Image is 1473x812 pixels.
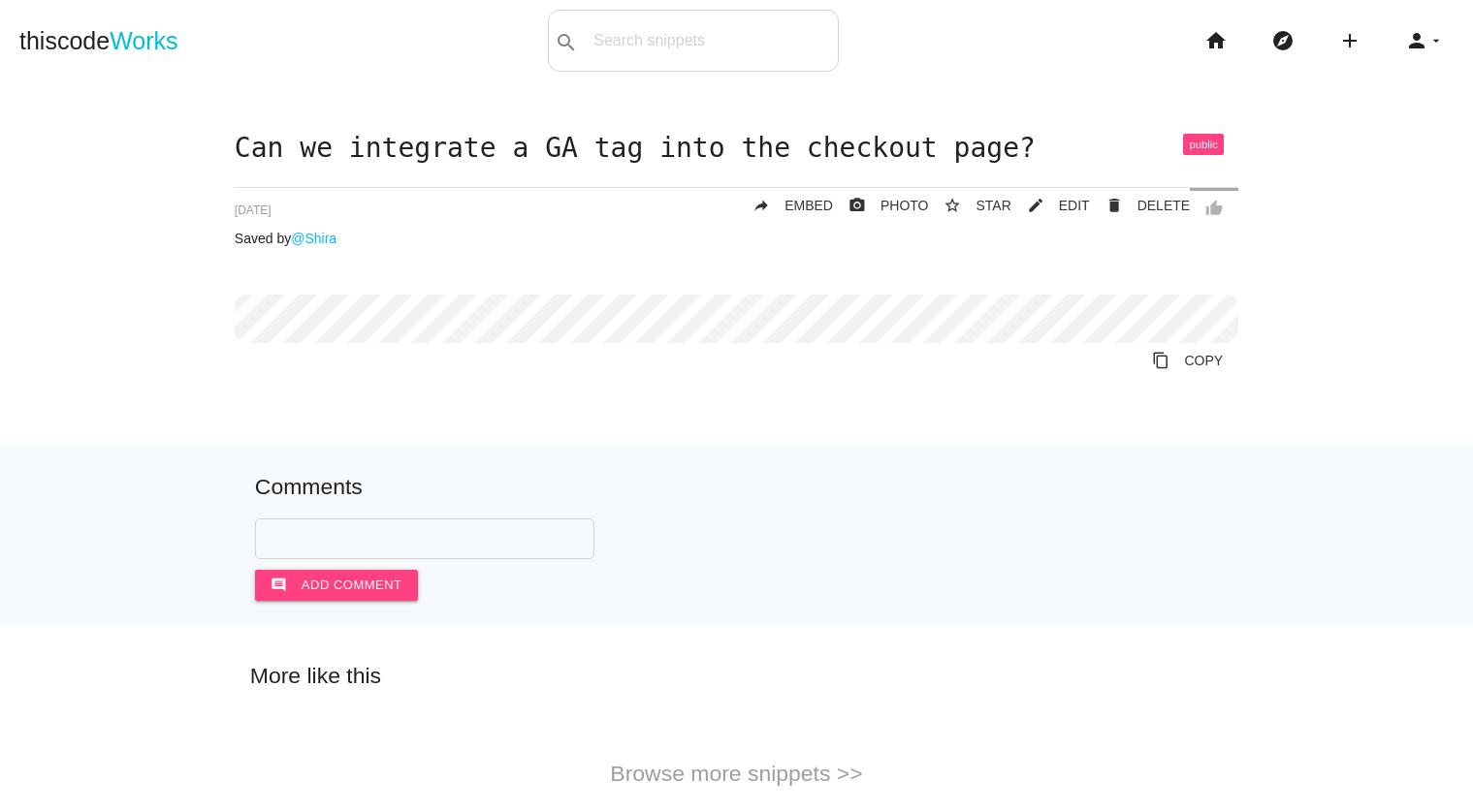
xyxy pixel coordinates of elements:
i: arrow_drop_down [1428,10,1444,72]
span: DELETE [1137,198,1190,213]
i: star_border [944,188,961,223]
span: EDIT [1059,198,1090,213]
span: Works [110,27,177,54]
i: add [1338,10,1361,72]
a: replyEMBED [737,188,833,223]
p: Saved by [235,231,1238,246]
a: mode_editEDIT [1011,188,1090,223]
button: search [549,11,584,71]
a: thiscodeWorks [19,10,178,72]
i: photo_camera [849,188,866,223]
h5: Comments [255,475,1218,499]
span: EMBED [785,198,833,213]
i: content_copy [1152,343,1169,378]
i: person [1405,10,1428,72]
input: Search snippets [584,20,838,61]
i: mode_edit [1027,188,1044,223]
span: [DATE] [235,203,272,217]
a: Delete Post [1090,188,1190,223]
a: Copy to Clipboard [1137,343,1238,378]
a: @Shira [291,231,336,246]
span: PHOTO [881,198,929,213]
a: photo_cameraPHOTO [833,188,929,223]
i: reply [753,188,770,223]
i: delete [1105,188,1123,223]
h1: Can we integrate a GA tag into the checkout page? [235,134,1238,164]
button: star_borderSTAR [928,188,1010,223]
button: commentAdd comment [255,570,418,601]
i: comment [271,570,287,601]
i: home [1204,10,1228,72]
i: search [555,12,578,74]
i: explore [1271,10,1295,72]
span: STAR [976,198,1010,213]
h5: More like this [221,664,1252,688]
